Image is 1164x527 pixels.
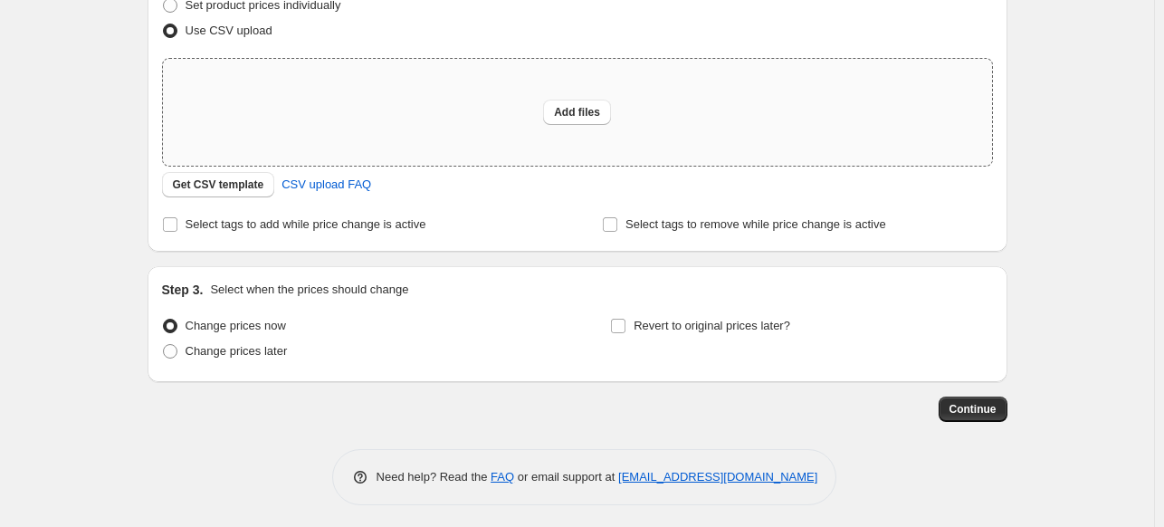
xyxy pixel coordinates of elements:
[939,397,1007,422] button: Continue
[162,172,275,197] button: Get CSV template
[186,217,426,231] span: Select tags to add while price change is active
[634,319,790,332] span: Revert to original prices later?
[281,176,371,194] span: CSV upload FAQ
[514,470,618,484] span: or email support at
[271,170,382,199] a: CSV upload FAQ
[173,177,264,192] span: Get CSV template
[186,24,272,37] span: Use CSV upload
[949,402,997,417] span: Continue
[210,281,408,299] p: Select when the prices should change
[186,319,286,332] span: Change prices now
[377,470,491,484] span: Need help? Read the
[618,470,817,484] a: [EMAIL_ADDRESS][DOMAIN_NAME]
[186,344,288,358] span: Change prices later
[554,105,600,120] span: Add files
[625,217,886,231] span: Select tags to remove while price change is active
[543,100,611,125] button: Add files
[491,470,514,484] a: FAQ
[162,281,204,299] h2: Step 3.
